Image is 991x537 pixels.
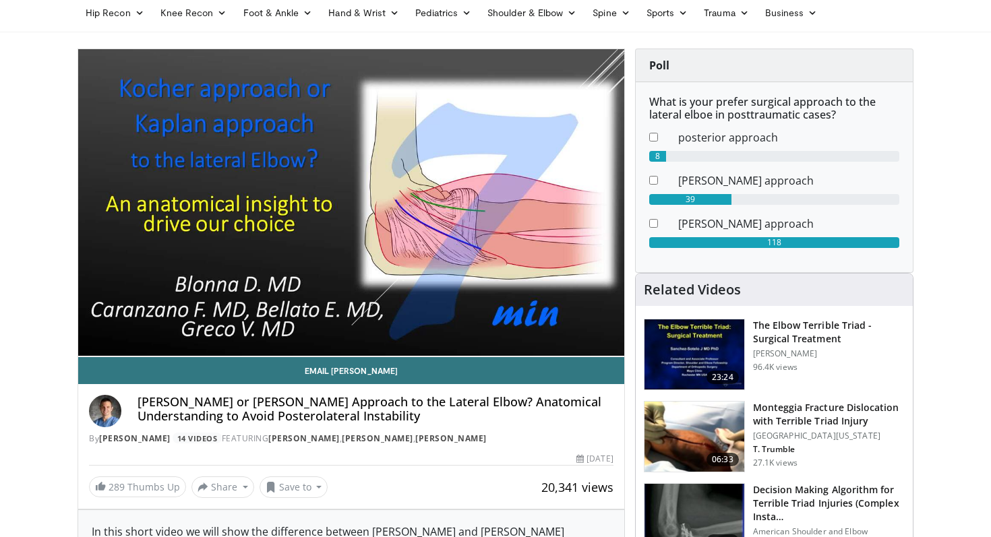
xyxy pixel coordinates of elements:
[649,237,899,248] div: 118
[268,433,340,444] a: [PERSON_NAME]
[138,395,613,424] h4: [PERSON_NAME] or [PERSON_NAME] Approach to the Lateral Elbow? Anatomical Understanding to Avoid P...
[707,371,739,384] span: 23:24
[644,282,741,298] h4: Related Videos
[89,476,186,497] a: 289 Thumbs Up
[644,402,744,472] img: 76186_0000_3.png.150x105_q85_crop-smart_upscale.jpg
[707,453,739,466] span: 06:33
[342,433,413,444] a: [PERSON_NAME]
[415,433,487,444] a: [PERSON_NAME]
[644,319,744,389] img: 162531_0000_1.png.150x105_q85_crop-smart_upscale.jpg
[576,453,613,465] div: [DATE]
[753,401,905,428] h3: Monteggia Fracture Dislocation with Terrible Triad Injury
[668,129,909,146] dd: posterior approach
[191,476,254,498] button: Share
[109,480,125,493] span: 289
[753,362,798,373] p: 96.4K views
[753,348,905,359] p: [PERSON_NAME]
[89,395,121,427] img: Avatar
[644,401,905,472] a: 06:33 Monteggia Fracture Dislocation with Terrible Triad Injury [GEOGRAPHIC_DATA][US_STATE] T. Tr...
[260,476,328,498] button: Save to
[649,194,732,205] div: 39
[649,151,666,162] div: 8
[541,479,613,495] span: 20,341 views
[173,433,222,444] a: 14 Videos
[89,433,613,445] div: By FEATURING , ,
[649,96,899,121] h6: What is your prefer surgical approach to the lateral elboe in posttraumatic cases?
[753,457,798,468] p: 27.1K views
[649,58,669,73] strong: Poll
[753,319,905,346] h3: The Elbow Terrible Triad - Surgical Treatment
[78,49,624,357] video-js: Video Player
[753,483,905,524] h3: Decision Making Algorithm for Terrible Triad Injuries (Complex Insta…
[78,357,624,384] a: Email [PERSON_NAME]
[668,172,909,189] dd: [PERSON_NAME] approach
[753,444,905,455] p: T. Trumble
[668,216,909,232] dd: [PERSON_NAME] approach
[644,319,905,390] a: 23:24 The Elbow Terrible Triad - Surgical Treatment [PERSON_NAME] 96.4K views
[753,431,905,441] p: [GEOGRAPHIC_DATA][US_STATE]
[99,433,171,444] a: [PERSON_NAME]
